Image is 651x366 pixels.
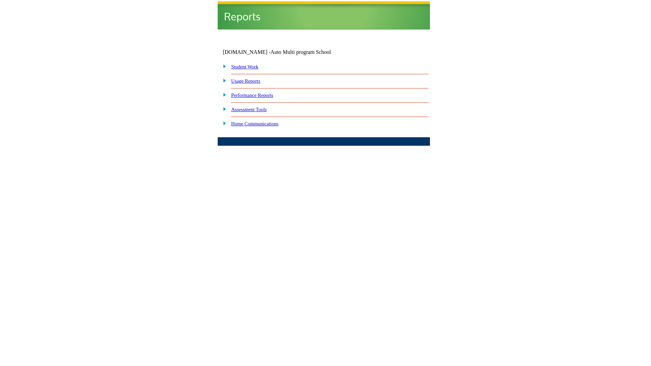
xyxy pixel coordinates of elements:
[231,64,258,69] a: Student Work
[219,120,226,126] img: plus.gif
[219,106,226,112] img: plus.gif
[218,1,430,29] img: header
[219,91,226,98] img: plus.gif
[231,107,267,112] a: Assessment Tools
[219,63,226,69] img: plus.gif
[223,49,348,55] td: [DOMAIN_NAME] -
[219,77,226,83] img: plus.gif
[231,121,279,126] a: Home Communications
[231,78,260,84] a: Usage Reports
[271,49,331,55] nobr: Auto Multi program School
[231,93,273,98] a: Performance Reports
